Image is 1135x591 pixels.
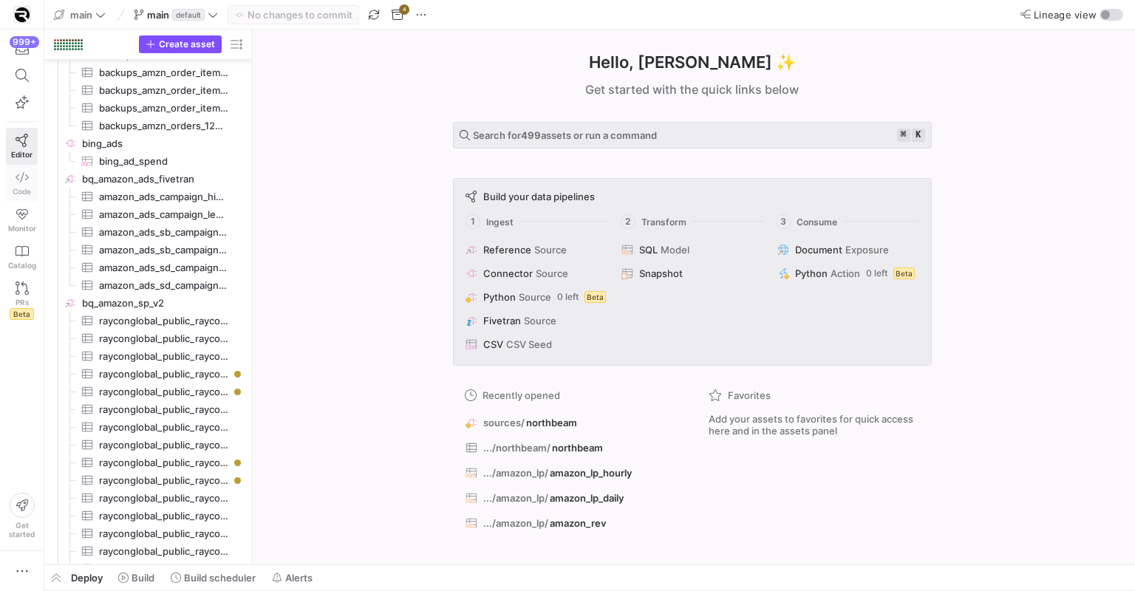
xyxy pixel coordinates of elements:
a: rayconglobal_public_rayconglobal_main_Integrations_Amazon_Seller_Central___Mexico_v2_settlement_r... [50,471,245,489]
span: sources/ [483,417,525,428]
a: rayconglobal_public_rayconglobal_main_Integrations_Amazon_Seller_Central___Mexico_orders​​​​​​​​​ [50,418,245,436]
span: Document [795,244,842,256]
span: northbeam [526,417,577,428]
a: bing_ads​​​​​​​​ [50,134,245,152]
a: amazon_ads_sb_campaign_history​​​​​​​​​ [50,223,245,241]
div: Press SPACE to select this row. [50,489,245,507]
div: Press SPACE to select this row. [50,507,245,525]
span: Alerts [285,572,313,584]
span: rayconglobal_public_rayconglobal_main_Integrations_Amazon_Seller_Central___Mexico_product_price​​... [99,437,228,454]
button: maindefault [130,5,222,24]
span: default [172,9,205,21]
button: Snapshot [618,264,766,282]
div: Press SPACE to select this row. [50,259,245,276]
div: Press SPACE to select this row. [50,223,245,241]
span: rayconglobal_public_rayconglobal_main_Integrations_Amazon_Seller_Central___Mexico_v2_settlement_r... [99,454,228,471]
div: Press SPACE to select this row. [50,99,245,117]
span: Beta [584,291,606,303]
a: rayconglobal_public_rayconglobal_main_Integrations_Amazon_Seller_Central___US_product_price​​​​​​​​​ [50,525,245,542]
div: Press SPACE to select this row. [50,188,245,205]
span: 0 left [866,268,887,279]
a: Editor [6,128,38,165]
div: Press SPACE to select this row. [50,365,245,383]
a: Monitor [6,202,38,239]
span: Code [13,187,31,196]
a: rayconglobal_public_rayconglobal_main_Integrations_Amazon_Seller_Central___Mexico_product_price​​... [50,436,245,454]
button: DocumentExposure [774,241,921,259]
button: sources/northbeam [462,413,679,432]
button: Search for499assets or run a command⌘k [453,122,932,148]
div: Press SPACE to select this row. [50,117,245,134]
span: Fivetran [483,315,521,327]
div: Press SPACE to select this row. [50,329,245,347]
a: rayconglobal_public_rayconglobal_main_Integrations_Amazon_Seller_Central___Canada_v2_settlement_r... [50,383,245,400]
span: amazon_ads_sb_campaign_history​​​​​​​​​ [99,224,228,241]
span: Build [132,572,154,584]
span: Build your data pipelines [483,191,595,202]
span: main [147,9,169,21]
div: Press SPACE to select this row. [50,241,245,259]
span: amazon_rev [550,517,606,529]
span: Add your assets to favorites for quick access here and in the assets panel [709,413,920,437]
div: Press SPACE to select this row. [50,276,245,294]
span: PRs [16,298,29,307]
span: rayconglobal_public_rayconglobal_main_Integrations_Amazon_Seller_Central___Mexico_orders​​​​​​​​​ [99,419,228,436]
div: 999+ [10,36,39,48]
button: Getstarted [6,487,38,544]
button: .../amazon_lp/amazon_lp_hourly [462,463,679,482]
span: amazon_ads_sd_campaign_history​​​​​​​​​ [99,259,228,276]
span: Python [483,291,516,303]
span: rayconglobal_public_rayconglobal_main_Integrations_Amazon_Seller_Central___Mexico_v2_settlement_r... [99,472,228,489]
span: Deploy [71,572,103,584]
div: Press SPACE to select this row. [50,312,245,329]
button: ConnectorSource [463,264,610,282]
a: amazon_ads_sb_campaign_report​​​​​​​​​ [50,241,245,259]
div: Press SPACE to select this row. [50,205,245,223]
div: Get started with the quick links below [453,81,932,98]
span: CSV Seed [506,338,552,350]
span: backups_amzn_order_items_41825​​​​​​​​​ [99,100,228,117]
span: amazon_lp_hourly [550,467,632,479]
div: Press SPACE to select this row. [50,347,245,365]
div: Press SPACE to select this row. [50,294,245,312]
button: FivetranSource [463,312,610,329]
a: rayconglobal_public_rayconglobal_main_Integrations_Amazon_Seller_Central___Mexico_v2_settlement_r... [50,454,245,471]
button: SQLModel [618,241,766,259]
span: Monitor [8,224,36,233]
span: bq_amazon_ads_fivetran​​​​​​​​ [82,171,243,188]
a: amazon_ads_campaign_level_report​​​​​​​​​ [50,205,245,223]
span: rayconglobal_public_rayconglobal_main_Integrations_Amazon_Seller_Central___US_v2_settlement_repor... [99,561,228,578]
a: Code [6,165,38,202]
div: Press SPACE to select this row. [50,418,245,436]
a: rayconglobal_public_rayconglobal_main_Integrations_Amazon_Seller_Central___Mexico_order_items​​​​... [50,400,245,418]
span: rayconglobal_public_rayconglobal_main_Integrations_Amazon_Seller_Central___US_orders​​​​​​​​​ [99,508,228,525]
a: bq_amazon_sp_v2​​​​​​​​ [50,294,245,312]
span: Python [795,267,828,279]
div: Press SPACE to select this row. [50,560,245,578]
a: rayconglobal_public_rayconglobal_main_Integrations_Amazon_Seller_Central___US_sales_and_traffic_r... [50,542,245,560]
span: .../amazon_lp/ [483,467,548,479]
div: Press SPACE to select this row. [50,454,245,471]
div: Press SPACE to select this row. [50,64,245,81]
span: backups_amzn_order_items_21625​​​​​​​​​ [99,64,228,81]
div: Press SPACE to select this row. [50,134,245,152]
button: Create asset [139,35,222,53]
strong: 499 [521,129,541,141]
a: Catalog [6,239,38,276]
span: Beta [10,308,34,320]
a: amazon_ads_sd_campaign_report​​​​​​​​​ [50,276,245,294]
button: CSVCSV Seed [463,335,610,353]
span: 0 left [557,292,579,302]
span: rayconglobal_public_rayconglobal_main_Integrations_Amazon_Seller_Central___US_product_price​​​​​​​​​ [99,525,228,542]
a: amazon_ads_campaign_history​​​​​​​​​ [50,188,245,205]
a: rayconglobal_public_rayconglobal_main_Integrations_Amazon_Seller_Central___US_order_items​​​​​​​​​ [50,489,245,507]
a: bq_amazon_ads_fivetran​​​​​​​​ [50,170,245,188]
span: Recently opened [483,389,560,401]
a: https://storage.googleapis.com/y42-prod-data-exchange/images/9vP1ZiGb3SDtS36M2oSqLE2NxN9MAbKgqIYc... [6,2,38,27]
kbd: k [912,129,925,142]
div: Press SPACE to select this row. [50,542,245,560]
button: ReferenceSource [463,241,610,259]
a: backups_amzn_orders_12625​​​​​​​​​ [50,117,245,134]
a: backups_amzn_order_items_31725​​​​​​​​​ [50,81,245,99]
span: rayconglobal_public_rayconglobal_main_Integrations_Amazon_Seller_Central___Canada_v2_settlement_r... [99,366,228,383]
